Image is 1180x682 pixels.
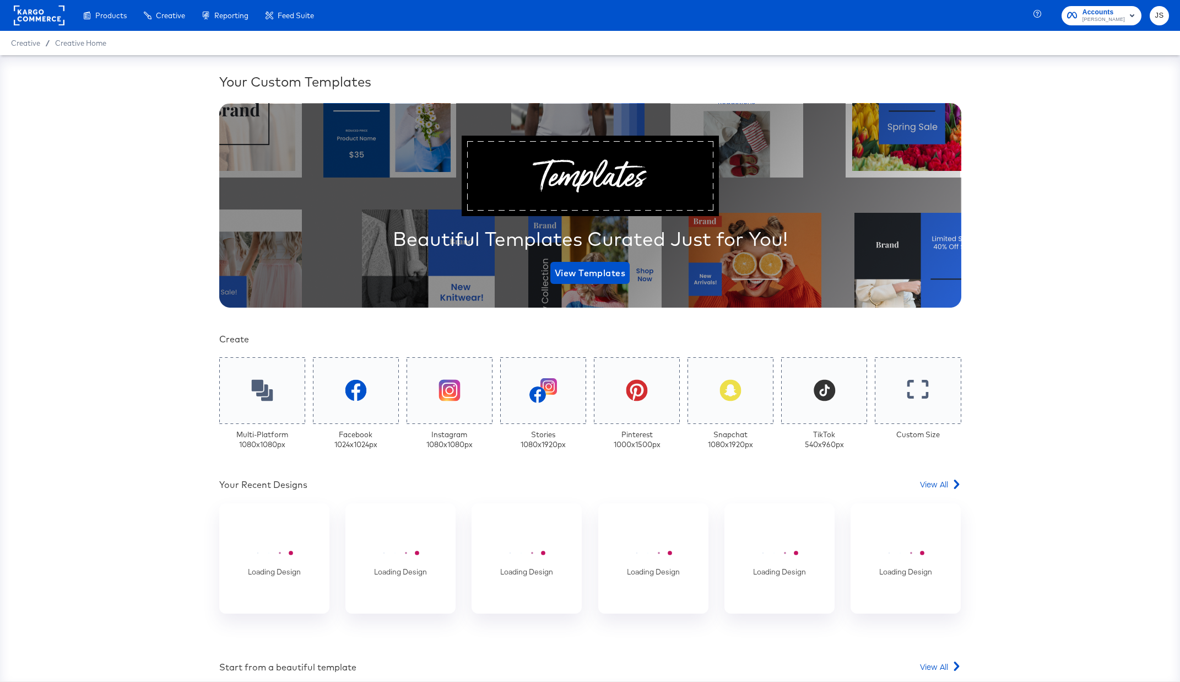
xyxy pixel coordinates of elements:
[426,429,473,450] div: Instagram 1080 x 1080 px
[626,539,681,567] svg: Horizontal loader
[393,225,788,253] div: Beautiful Templates Curated Just for You!
[878,539,933,567] svg: Horizontal loader
[724,503,835,614] div: Horizontal loaderLoading Design
[373,509,428,608] div: Loading Design
[219,333,961,346] div: Create
[247,539,302,567] svg: Horizontal loader
[851,503,961,614] div: Horizontal loaderLoading Design
[156,11,185,20] span: Creative
[920,479,948,490] span: View All
[1154,9,1165,22] span: JS
[1062,6,1141,25] button: Accounts[PERSON_NAME]
[219,661,356,674] div: Start from a beautiful template
[278,11,314,20] span: Feed Suite
[373,539,428,567] svg: Horizontal loader
[219,72,961,91] div: Your Custom Templates
[708,429,753,450] div: Snapchat 1080 x 1920 px
[555,265,625,281] span: View Templates
[752,509,807,608] div: Loading Design
[626,509,681,608] div: Loading Design
[805,429,844,450] div: TikTok 540 x 960 px
[11,39,40,47] span: Creative
[1082,15,1125,24] span: [PERSON_NAME]
[521,429,566,450] div: Stories 1080 x 1920 px
[1150,6,1169,25] button: JS
[920,479,961,495] a: View All
[920,661,961,677] a: View All
[896,429,940,440] div: Custom Size
[219,479,307,491] div: Your Recent Designs
[499,509,554,608] div: Loading Design
[40,39,55,47] span: /
[334,429,377,450] div: Facebook 1024 x 1024 px
[598,503,708,614] div: Horizontal loaderLoading Design
[878,509,933,608] div: Loading Design
[1082,7,1125,18] span: Accounts
[550,262,630,284] button: View Templates
[614,429,661,450] div: Pinterest 1000 x 1500 px
[247,509,302,608] div: Loading Design
[214,11,248,20] span: Reporting
[920,661,948,672] span: View All
[55,39,106,47] a: Creative Home
[345,503,456,614] div: Horizontal loaderLoading Design
[219,503,329,614] div: Horizontal loaderLoading Design
[95,11,127,20] span: Products
[236,429,288,450] div: Multi-Platform 1080 x 1080 px
[472,503,582,614] div: Horizontal loaderLoading Design
[499,539,554,567] svg: Horizontal loader
[752,539,807,567] svg: Horizontal loader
